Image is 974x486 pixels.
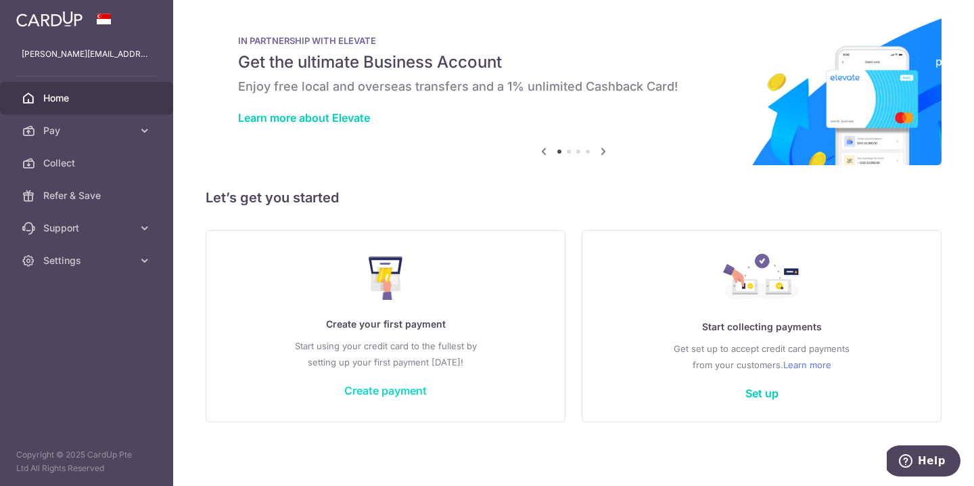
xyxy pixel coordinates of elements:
h6: Enjoy free local and overseas transfers and a 1% unlimited Cashback Card! [238,79,909,95]
p: [PERSON_NAME][EMAIL_ADDRESS][DOMAIN_NAME] [22,47,152,61]
img: CardUp [16,11,83,27]
h5: Let’s get you started [206,187,942,208]
span: Refer & Save [43,189,133,202]
a: Learn more [783,357,831,373]
p: Start using your credit card to the fullest by setting up your first payment [DATE]! [233,338,538,370]
span: Pay [43,124,133,137]
img: Renovation banner [206,14,942,165]
p: Start collecting payments [609,319,914,335]
img: Make Payment [369,257,403,300]
p: IN PARTNERSHIP WITH ELEVATE [238,35,909,46]
a: Create payment [344,384,427,397]
p: Get set up to accept credit card payments from your customers. [609,340,914,373]
span: Settings [43,254,133,267]
p: Create your first payment [233,316,538,332]
a: Learn more about Elevate [238,111,370,125]
span: Home [43,91,133,105]
span: Collect [43,156,133,170]
iframe: Opens a widget where you can find more information [887,445,960,479]
span: Support [43,221,133,235]
h5: Get the ultimate Business Account [238,51,909,73]
img: Collect Payment [723,254,800,303]
a: Set up [745,386,779,400]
